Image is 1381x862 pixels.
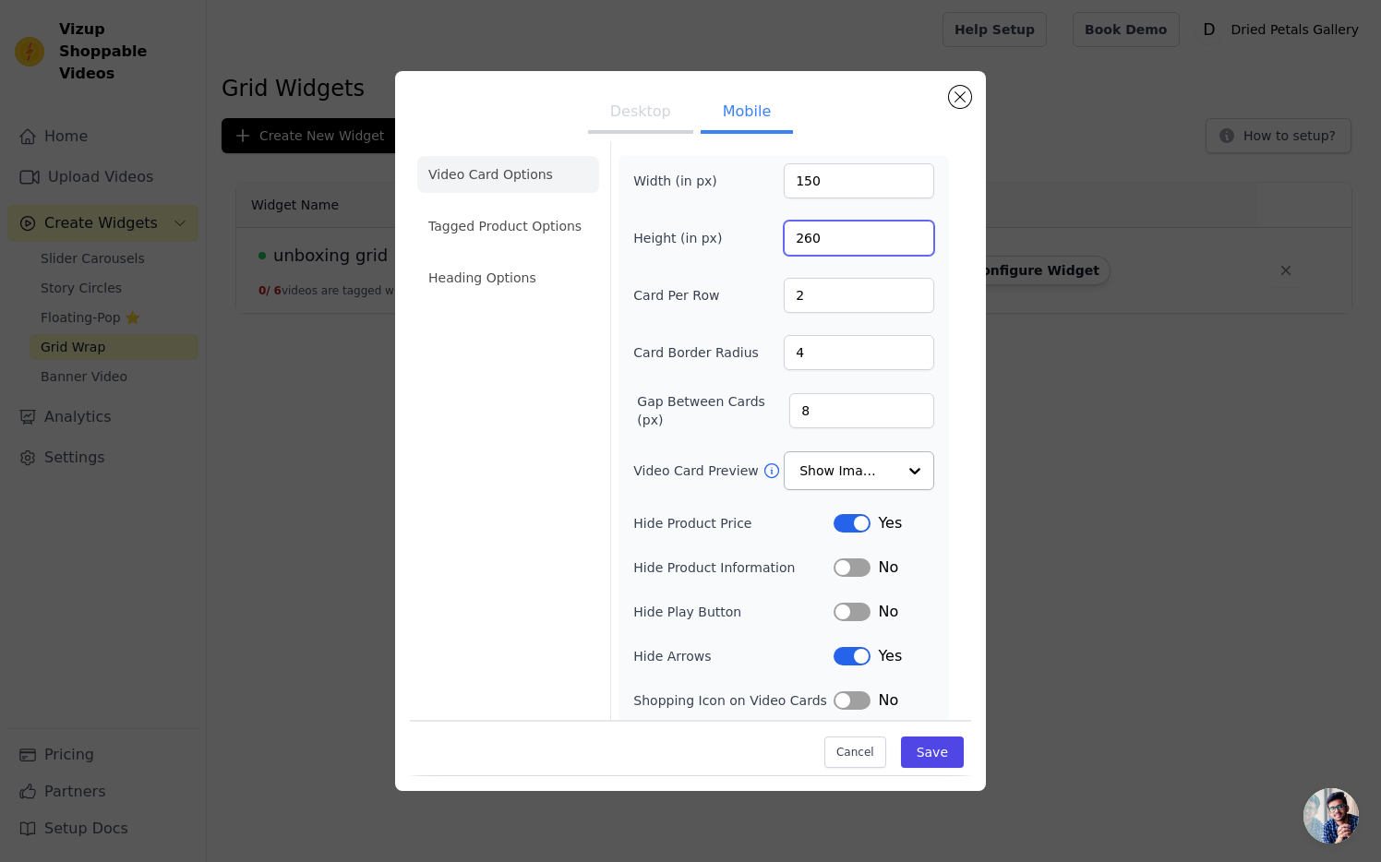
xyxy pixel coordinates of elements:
[417,156,599,193] li: Video Card Options
[588,93,693,134] button: Desktop
[633,691,834,710] label: Shopping Icon on Video Cards
[417,259,599,296] li: Heading Options
[878,645,902,667] span: Yes
[637,392,789,429] label: Gap Between Cards (px)
[633,343,759,362] label: Card Border Radius
[949,86,971,108] button: Close modal
[633,647,834,665] label: Hide Arrows
[633,603,834,621] label: Hide Play Button
[878,512,902,534] span: Yes
[417,208,599,245] li: Tagged Product Options
[824,737,886,769] button: Cancel
[633,461,762,480] label: Video Card Preview
[1303,788,1359,844] div: Open chat
[633,172,734,190] label: Width (in px)
[901,737,964,769] button: Save
[633,514,834,533] label: Hide Product Price
[878,601,898,623] span: No
[633,286,734,305] label: Card Per Row
[633,229,734,247] label: Height (in px)
[701,93,793,134] button: Mobile
[878,689,898,712] span: No
[878,557,898,579] span: No
[633,558,834,577] label: Hide Product Information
